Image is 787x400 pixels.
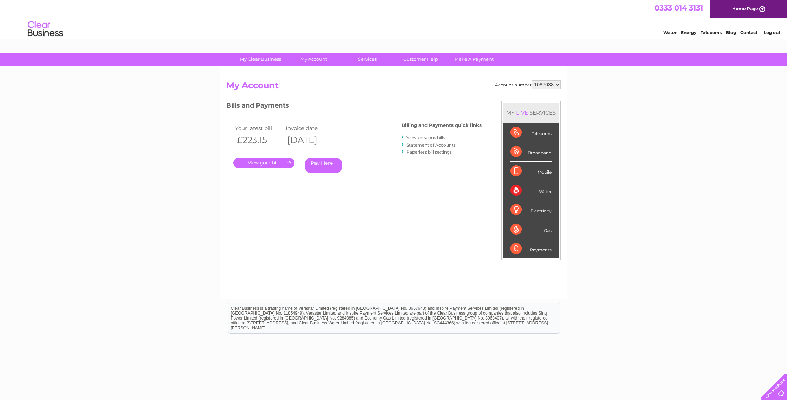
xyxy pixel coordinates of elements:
[510,142,552,162] div: Broadband
[233,158,294,168] a: .
[510,200,552,220] div: Electricity
[740,30,757,35] a: Contact
[681,30,696,35] a: Energy
[285,53,343,66] a: My Account
[232,53,290,66] a: My Clear Business
[726,30,736,35] a: Blog
[655,4,703,12] a: 0333 014 3131
[284,123,334,133] td: Invoice date
[495,80,561,89] div: Account number
[27,18,63,40] img: logo.png
[406,149,452,155] a: Paperless bill settings
[445,53,503,66] a: Make A Payment
[392,53,450,66] a: Customer Help
[510,123,552,142] div: Telecoms
[510,220,552,239] div: Gas
[406,142,456,148] a: Statement of Accounts
[402,123,482,128] h4: Billing and Payments quick links
[233,133,284,147] th: £223.15
[233,123,284,133] td: Your latest bill
[305,158,342,173] a: Pay Here
[510,162,552,181] div: Mobile
[228,4,560,34] div: Clear Business is a trading name of Verastar Limited (registered in [GEOGRAPHIC_DATA] No. 3667643...
[226,80,561,94] h2: My Account
[338,53,396,66] a: Services
[515,109,529,116] div: LIVE
[284,133,334,147] th: [DATE]
[510,181,552,200] div: Water
[764,30,780,35] a: Log out
[663,30,677,35] a: Water
[406,135,445,140] a: View previous bills
[503,103,559,123] div: MY SERVICES
[701,30,722,35] a: Telecoms
[510,239,552,258] div: Payments
[226,101,482,113] h3: Bills and Payments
